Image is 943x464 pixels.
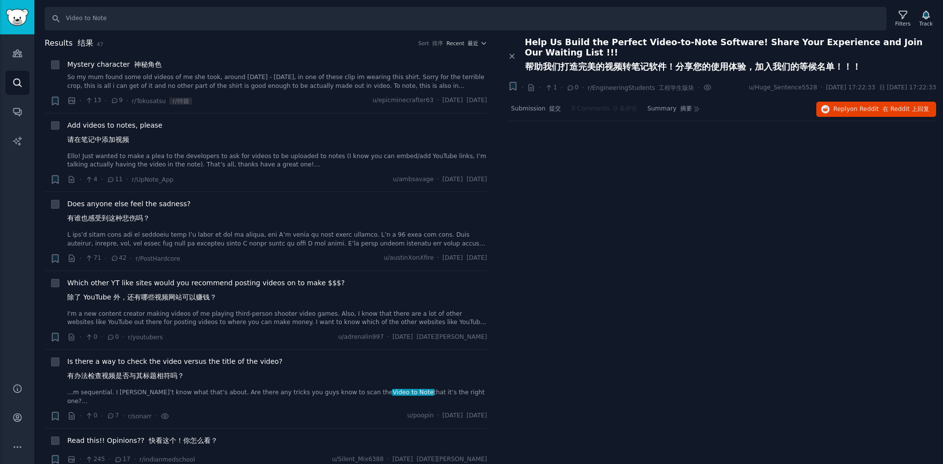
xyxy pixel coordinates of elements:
[107,333,119,342] span: 0
[67,436,218,446] span: Read this!! Opinions??
[80,253,82,264] span: ·
[85,411,97,420] span: 0
[67,199,191,227] a: Does anyone else feel the sadness?有谁也感受到这种悲伤吗？
[446,40,478,47] span: Recent
[525,62,861,72] font: 帮助我们打造完美的视频转笔记软件！分享您的使用体验，加入我们的等候名单！！！
[67,136,129,143] font: 请在笔记中添加视频
[392,389,435,396] span: Video to Note
[387,455,389,464] span: ·
[80,174,82,185] span: ·
[549,105,561,112] font: 提交
[467,254,487,261] font: [DATE]
[539,82,541,93] span: ·
[511,105,561,113] span: Submission
[67,356,282,385] a: Is there a way to check the video versus the title of the video?有办法检查视频是否与其标题相符吗？
[384,254,434,263] span: u/austinXonXfire
[107,411,119,420] span: 7
[67,310,487,327] a: I'm a new content creator making videos of me playing third-person shooter video games. Also, I k...
[67,436,218,446] a: Read this!! Opinions?? 快看这个！你怎么看？
[67,59,162,70] span: Mystery character
[132,176,173,183] span: r/UpNote_App
[101,411,103,421] span: ·
[111,254,127,263] span: 42
[647,105,692,113] span: Summary
[85,96,101,105] span: 13
[130,253,132,264] span: ·
[155,411,157,421] span: ·
[80,96,82,106] span: ·
[6,9,28,26] img: GummySearch logo
[85,175,97,184] span: 4
[67,356,282,385] span: Is there a way to check the video versus the title of the video?
[443,411,487,420] span: [DATE]
[134,60,162,68] font: 神秘角色
[916,8,936,29] button: Track
[392,455,487,464] span: [DATE]
[67,120,163,149] span: Add videos to notes, please
[67,278,345,306] a: Which other YT like sites would you recommend posting videos on to make $$$?除了 YouTube 外，还有哪些视频网站...
[545,83,557,92] span: 1
[821,83,823,92] span: ·
[132,98,192,105] span: r/Tokusatsu
[111,96,123,105] span: 9
[122,411,124,421] span: ·
[105,253,107,264] span: ·
[128,334,163,341] span: r/youtubers
[67,120,163,149] a: Add videos to notes, please请在笔记中添加视频
[80,411,82,421] span: ·
[393,175,434,184] span: u/ambsavage
[437,411,439,420] span: ·
[392,333,487,342] span: [DATE]
[387,333,389,342] span: ·
[67,73,487,90] a: So my mum found some old videos of me she took, around [DATE] - [DATE], in one of these clip im w...
[919,20,933,27] div: Track
[749,83,817,92] span: u/Huge_Sentence5528
[437,96,439,105] span: ·
[883,106,929,112] font: 在 Reddit 上回复
[85,455,105,464] span: 245
[169,98,192,105] font: r/特摄
[136,255,180,262] span: r/PostHardcore
[416,333,487,340] font: [DATE][PERSON_NAME]
[468,40,478,46] font: 最近
[680,105,692,112] font: 摘要
[67,278,345,306] span: Which other YT like sites would you recommend posting videos on to make $$$?
[826,83,936,92] span: [DATE] 17:22:33
[816,102,936,117] a: Replyon Reddit 在 Reddit 上回复
[407,411,434,420] span: u/poopin
[107,175,123,184] span: 11
[443,175,487,184] span: [DATE]
[101,332,103,342] span: ·
[332,455,384,464] span: u/Silent_Mix6388
[105,96,107,106] span: ·
[101,174,103,185] span: ·
[467,176,487,183] font: [DATE]
[67,372,184,380] font: 有办法检查视频是否与其标题相符吗？
[67,59,162,70] a: Mystery character 神秘角色
[67,199,191,227] span: Does anyone else feel the sadness?
[122,332,124,342] span: ·
[566,83,579,92] span: 0
[85,333,97,342] span: 0
[126,96,128,106] span: ·
[437,254,439,263] span: ·
[697,82,699,93] span: ·
[139,456,195,463] span: r/indianmedschool
[437,175,439,184] span: ·
[80,332,82,342] span: ·
[67,231,487,248] a: L ips’d sitam cons adi el seddoeiu temp I’u labor et dol ma aliqua, eni A’m venia qu nost exerc u...
[373,96,434,105] span: u/epicminecrafter63
[126,174,128,185] span: ·
[522,82,524,93] span: ·
[78,38,93,48] font: 结果
[467,412,487,419] font: [DATE]
[582,82,584,93] span: ·
[67,152,487,169] a: Ello! Just wanted to make a plea to the developers to ask for videos to be uploaded to notes (I k...
[67,388,487,406] a: ...m sequential. I [PERSON_NAME]’t know what that’s about. Are there any tricks you guys know to ...
[45,7,887,30] input: Search Keyword
[443,254,487,263] span: [DATE]
[446,40,487,47] button: Recent 最近
[85,254,101,263] span: 71
[850,106,879,112] span: on Reddit
[45,37,93,50] span: Results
